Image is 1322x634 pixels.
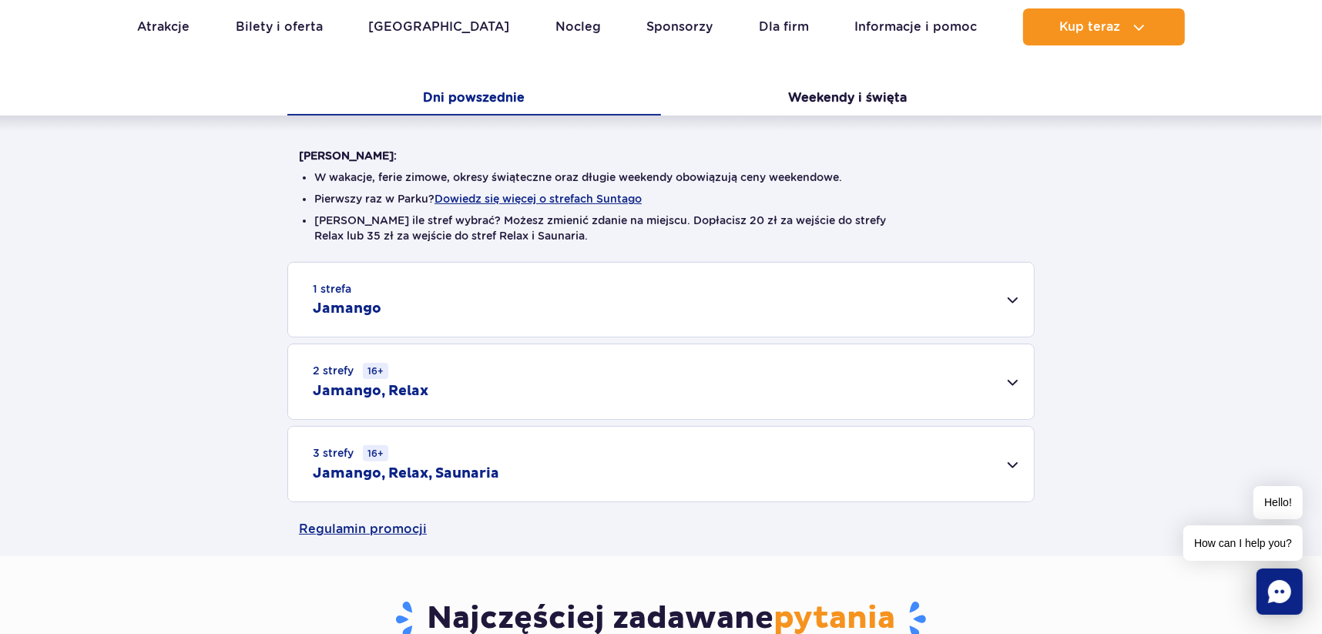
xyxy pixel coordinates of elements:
h2: Jamango, Relax, Saunaria [313,465,499,483]
li: [PERSON_NAME] ile stref wybrać? Możesz zmienić zdanie na miejscu. Dopłacisz 20 zł za wejście do s... [314,213,1008,243]
span: Hello! [1253,486,1303,519]
small: 3 strefy [313,445,388,461]
button: Weekendy i święta [661,83,1035,116]
a: Nocleg [555,8,601,45]
strong: [PERSON_NAME]: [299,149,397,162]
small: 16+ [363,445,388,461]
span: Kup teraz [1059,20,1120,34]
a: Atrakcje [137,8,190,45]
h2: Jamango, Relax [313,382,428,401]
a: Dla firm [759,8,809,45]
a: Informacje i pomoc [854,8,977,45]
a: Sponsorzy [646,8,713,45]
small: 1 strefa [313,281,351,297]
a: [GEOGRAPHIC_DATA] [368,8,509,45]
li: W wakacje, ferie zimowe, okresy świąteczne oraz długie weekendy obowiązują ceny weekendowe. [314,169,1008,185]
a: Bilety i oferta [236,8,323,45]
button: Dowiedz się więcej o strefach Suntago [435,193,642,205]
small: 16+ [363,363,388,379]
button: Dni powszednie [287,83,661,116]
span: How can I help you? [1183,525,1303,561]
a: Regulamin promocji [299,502,1023,556]
div: Chat [1257,569,1303,615]
li: Pierwszy raz w Parku? [314,191,1008,206]
h2: Jamango [313,300,381,318]
button: Kup teraz [1023,8,1185,45]
small: 2 strefy [313,363,388,379]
